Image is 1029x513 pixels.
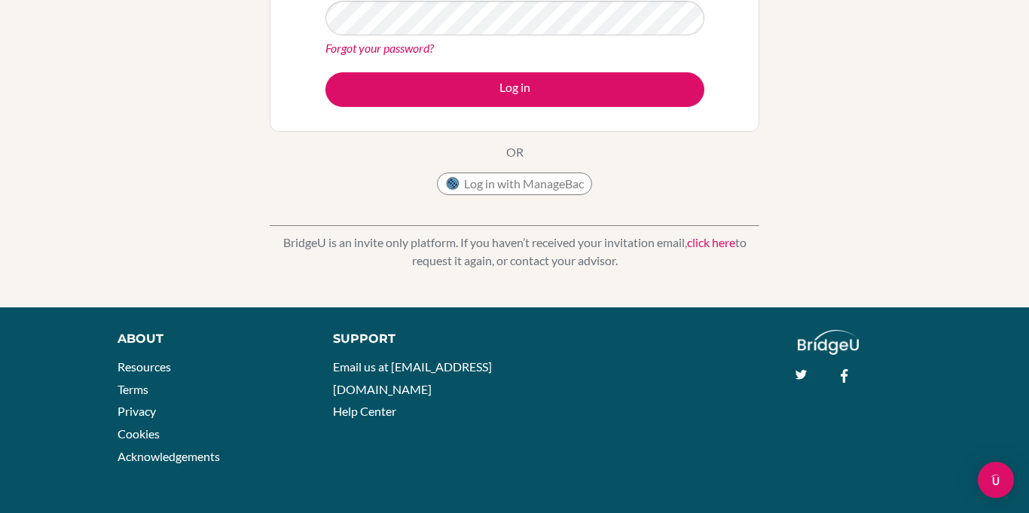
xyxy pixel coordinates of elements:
p: BridgeU is an invite only platform. If you haven’t received your invitation email, to request it ... [270,234,759,270]
div: Open Intercom Messenger [978,462,1014,498]
p: OR [506,143,524,161]
a: click here [687,235,735,249]
button: Log in [325,72,704,107]
div: Support [333,330,499,348]
a: Terms [118,382,148,396]
a: Acknowledgements [118,449,220,463]
a: Help Center [333,404,396,418]
div: About [118,330,299,348]
a: Privacy [118,404,156,418]
a: Forgot your password? [325,41,434,55]
button: Log in with ManageBac [437,173,592,195]
img: logo_white@2x-f4f0deed5e89b7ecb1c2cc34c3e3d731f90f0f143d5ea2071677605dd97b5244.png [798,330,859,355]
a: Resources [118,359,171,374]
a: Email us at [EMAIL_ADDRESS][DOMAIN_NAME] [333,359,492,396]
a: Cookies [118,426,160,441]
